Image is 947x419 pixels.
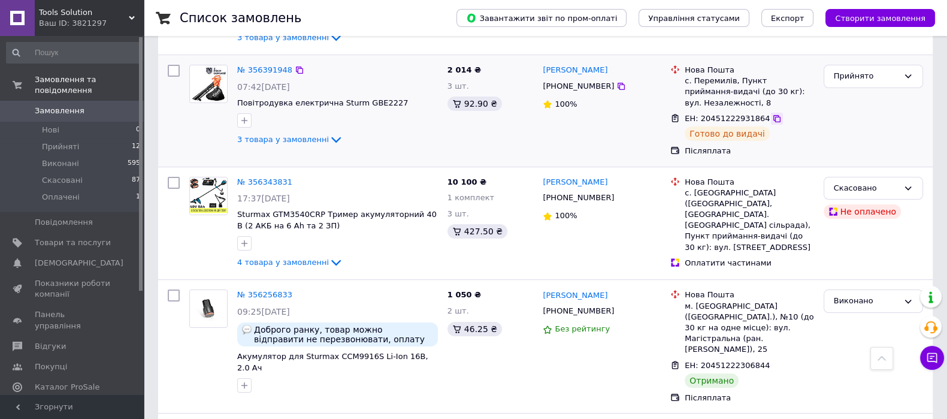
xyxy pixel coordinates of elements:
button: Завантажити звіт по пром-оплаті [456,9,627,27]
a: [PERSON_NAME] [543,177,607,188]
span: Скасовані [42,175,83,186]
a: Акумулятор для Sturmax CCM9916S Li-Ion 16В, 2.0 Ач [237,352,428,372]
span: ЕН: 20451222306844 [685,361,770,370]
span: 17:37[DATE] [237,194,290,203]
span: 0 [136,125,140,135]
div: м. [GEOGRAPHIC_DATA] ([GEOGRAPHIC_DATA].), №10 (до 30 кг на одне місце): вул. Магістральна (ран. ... [685,301,813,355]
span: 1 комплект [447,193,494,202]
span: Відгуки [35,341,66,352]
span: ЕН: 20451222931864 [685,114,770,123]
div: Післяплата [685,146,813,156]
span: Замовлення та повідомлення [35,74,144,96]
a: № 356343831 [237,177,292,186]
span: 595 [128,158,140,169]
span: Без рейтингу [555,324,610,333]
div: Прийнято [834,70,898,83]
span: [DEMOGRAPHIC_DATA] [35,258,123,269]
span: Управління статусами [648,14,740,23]
span: Каталог ProSale [35,382,99,393]
div: Готово до видачі [685,126,770,141]
div: Отримано [685,373,739,388]
div: Виконано [834,295,898,308]
div: [PHONE_NUMBER] [540,79,616,94]
a: Sturmax GTM3540CRP Тример акумуляторний 40 В (2 АКБ на 6 Ah та 2 ЗП) [237,210,437,230]
div: с. Перемилів, Пункт приймання-видачі (до 30 кг): вул. Незалежності, 8 [685,76,813,108]
img: Фото товару [190,290,227,327]
div: Оплатити частинами [685,258,813,269]
span: Прийняті [42,141,79,152]
span: Доброго ранку, товар можно відправити не перезвонювати, оплату гарантую [254,325,433,344]
a: № 356256833 [237,290,292,299]
span: 07:42[DATE] [237,82,290,92]
img: Фото товару [190,65,227,103]
a: Фото товару [189,290,228,328]
a: 4 товара у замовленні [237,258,343,267]
span: 12 [132,141,140,152]
span: 3 шт. [447,209,469,218]
a: 3 товара у замовленні [237,33,343,42]
span: 3 товара у замовленні [237,135,329,144]
span: 3 шт. [447,82,469,91]
span: 10 100 ₴ [447,177,486,186]
span: 2 014 ₴ [447,65,481,74]
span: Завантажити звіт по пром-оплаті [466,13,617,23]
span: Нові [42,125,59,135]
div: Післяплата [685,393,813,403]
span: 4 товара у замовленні [237,258,329,267]
span: 87 [132,175,140,186]
button: Управління статусами [639,9,749,27]
span: Створити замовлення [835,14,925,23]
a: Створити замовлення [813,13,935,22]
h1: Список замовлень [180,11,301,25]
div: 46.25 ₴ [447,322,502,336]
div: 92.90 ₴ [447,97,502,111]
input: Пошук [6,42,141,64]
img: :speech_balloon: [242,325,252,334]
div: Ваш ID: 3821297 [39,18,144,29]
div: Нова Пошта [685,65,813,76]
div: 427.50 ₴ [447,224,507,239]
a: [PERSON_NAME] [543,65,607,76]
a: Повітродувка електрична Sturm GBE2227 [237,98,409,107]
span: Панель управління [35,309,111,331]
div: [PHONE_NUMBER] [540,303,616,319]
a: № 356391948 [237,65,292,74]
span: Замовлення [35,105,84,116]
button: Створити замовлення [825,9,935,27]
span: Покупці [35,361,67,372]
span: 09:25[DATE] [237,307,290,316]
a: 3 товара у замовленні [237,135,343,144]
span: 100% [555,100,577,108]
img: Фото товару [190,177,227,215]
span: Товари та послуги [35,237,111,248]
span: Експорт [771,14,804,23]
span: 100% [555,211,577,220]
span: Повідомлення [35,217,93,228]
div: Скасовано [834,182,898,195]
span: Виконані [42,158,79,169]
a: Фото товару [189,65,228,103]
div: Не оплачено [824,204,901,219]
a: [PERSON_NAME] [543,290,607,302]
span: Tools Solution [39,7,129,18]
span: 1 [136,192,140,203]
span: Оплачені [42,192,80,203]
span: Показники роботи компанії [35,278,111,300]
span: 3 товара у замовленні [237,33,329,42]
button: Експорт [761,9,814,27]
span: 2 шт. [447,306,469,315]
div: [PHONE_NUMBER] [540,190,616,206]
button: Чат з покупцем [920,346,944,370]
span: 1 050 ₴ [447,290,481,299]
div: Нова Пошта [685,177,813,188]
div: с. [GEOGRAPHIC_DATA] ([GEOGRAPHIC_DATA], [GEOGRAPHIC_DATA]. [GEOGRAPHIC_DATA] сільрада), Пункт пр... [685,188,813,253]
a: Фото товару [189,177,228,215]
div: Нова Пошта [685,290,813,300]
